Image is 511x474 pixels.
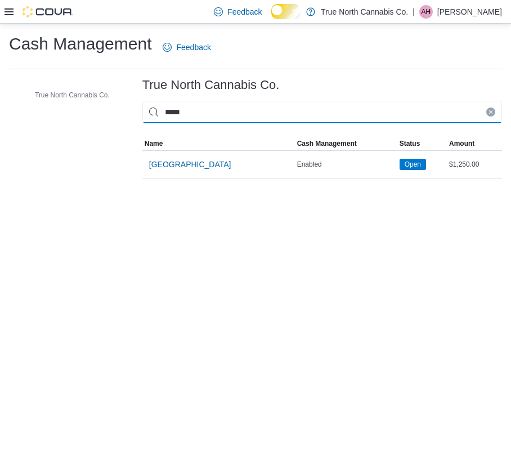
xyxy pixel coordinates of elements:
[419,5,433,19] div: Alex Hutchings
[400,139,420,148] span: Status
[227,6,262,17] span: Feedback
[449,139,474,148] span: Amount
[413,5,415,19] p: |
[271,4,301,19] input: Dark Mode
[19,88,114,102] button: True North Cannabis Co.
[447,158,502,171] div: $1,250.00
[35,91,110,100] span: True North Cannabis Co.
[422,5,431,19] span: AH
[400,159,426,170] span: Open
[295,158,397,171] div: Enabled
[397,137,447,150] button: Status
[145,153,236,176] button: [GEOGRAPHIC_DATA]
[209,1,266,23] a: Feedback
[149,159,231,170] span: [GEOGRAPHIC_DATA]
[158,36,215,59] a: Feedback
[321,5,408,19] p: True North Cannabis Co.
[295,137,397,150] button: Cash Management
[176,42,210,53] span: Feedback
[486,108,495,117] button: Clear input
[9,33,151,55] h1: Cash Management
[145,139,163,148] span: Name
[437,5,502,19] p: [PERSON_NAME]
[142,137,295,150] button: Name
[23,6,73,17] img: Cova
[142,78,280,92] h3: True North Cannabis Co.
[447,137,502,150] button: Amount
[142,101,502,123] input: This is a search bar. As you type, the results lower in the page will automatically filter.
[405,159,421,169] span: Open
[271,19,272,20] span: Dark Mode
[297,139,357,148] span: Cash Management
